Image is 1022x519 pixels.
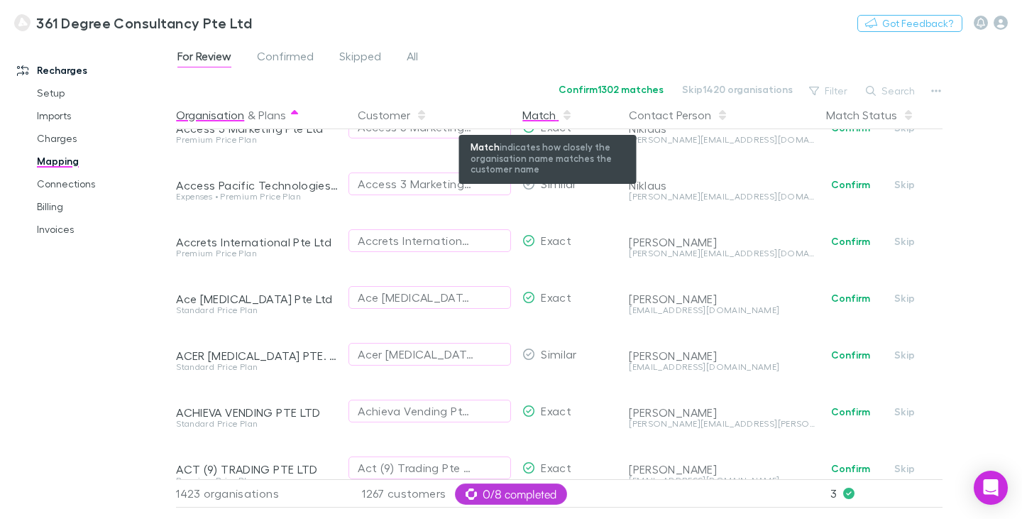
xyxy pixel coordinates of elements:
[358,346,473,363] div: Acer [MEDICAL_DATA] Pte Ltd
[541,290,571,304] span: Exact
[541,234,571,247] span: Exact
[176,101,341,129] div: &
[23,150,184,173] a: Mapping
[348,286,511,309] button: Ace [MEDICAL_DATA] Pte Ltd
[541,177,577,190] span: Similar
[14,14,31,31] img: 361 Degree Consultancy Pte Ltd's Logo
[176,479,346,508] div: 1423 organisations
[358,101,427,129] button: Customer
[822,346,879,364] button: Confirm
[629,462,815,476] div: [PERSON_NAME]
[258,101,286,129] button: Plans
[541,404,571,417] span: Exact
[859,82,923,99] button: Search
[176,136,341,144] div: Premium Price Plan
[358,459,473,476] div: Act (9) Trading Pte Ltd
[629,101,728,129] button: Contact Person
[629,349,815,363] div: [PERSON_NAME]
[23,173,184,195] a: Connections
[629,192,815,201] div: [PERSON_NAME][EMAIL_ADDRESS][DOMAIN_NAME]
[176,405,341,420] div: ACHIEVA VENDING PTE LTD
[826,101,914,129] button: Match Status
[541,461,571,474] span: Exact
[36,14,252,31] h3: 361 Degree Consultancy Pte Ltd
[23,218,184,241] a: Invoices
[882,460,928,477] button: Skip
[346,479,517,508] div: 1267 customers
[348,229,511,252] button: Accrets International Pte Ltd
[176,306,341,315] div: Standard Price Plan
[541,347,577,361] span: Similar
[176,363,341,371] div: Standard Price Plan
[822,290,879,307] button: Confirm
[802,82,856,99] button: Filter
[882,346,928,364] button: Skip
[3,59,184,82] a: Recharges
[176,462,341,476] div: ACT (9) TRADING PTE LTD
[177,49,231,67] span: For Review
[882,233,928,250] button: Skip
[629,306,815,315] div: [EMAIL_ADDRESS][DOMAIN_NAME]
[830,480,943,507] p: 3
[629,235,815,249] div: [PERSON_NAME]
[358,289,473,306] div: Ace [MEDICAL_DATA] Pte Ltd
[522,101,573,129] div: Match
[974,471,1008,505] div: Open Intercom Messenger
[822,460,879,477] button: Confirm
[176,192,341,201] div: Expenses • Premium Price Plan
[23,104,184,127] a: Imports
[629,476,815,485] div: [EMAIL_ADDRESS][DOMAIN_NAME]
[176,178,341,192] div: Access Pacific Technologies Pte Ltd.
[629,405,815,420] div: [PERSON_NAME]
[176,476,341,485] div: Premium Price Plan
[23,127,184,150] a: Charges
[629,249,815,258] div: [PERSON_NAME][EMAIL_ADDRESS][DOMAIN_NAME]
[407,49,418,67] span: All
[822,403,879,420] button: Confirm
[629,136,815,144] div: [PERSON_NAME][EMAIL_ADDRESS][DOMAIN_NAME]
[549,81,673,98] button: Confirm1302 matches
[176,101,244,129] button: Organisation
[358,232,473,249] div: Accrets International Pte Ltd
[23,82,184,104] a: Setup
[822,176,879,193] button: Confirm
[882,290,928,307] button: Skip
[358,403,473,420] div: Achieva Vending Pte Ltd
[23,195,184,218] a: Billing
[629,363,815,371] div: [EMAIL_ADDRESS][DOMAIN_NAME]
[176,420,341,428] div: Standard Price Plan
[358,175,473,192] div: Access 3 Marketing Pte Ltd
[339,49,381,67] span: Skipped
[6,6,260,40] a: 361 Degree Consultancy Pte Ltd
[348,343,511,366] button: Acer [MEDICAL_DATA] Pte Ltd
[176,349,341,363] div: ACER [MEDICAL_DATA] PTE. LTD.
[673,81,802,98] button: Skip1420 organisations
[629,420,815,428] div: [PERSON_NAME][EMAIL_ADDRESS][PERSON_NAME][DOMAIN_NAME]
[176,249,341,258] div: Premium Price Plan
[882,176,928,193] button: Skip
[348,457,511,479] button: Act (9) Trading Pte Ltd
[257,49,314,67] span: Confirmed
[348,173,511,195] button: Access 3 Marketing Pte Ltd
[822,233,879,250] button: Confirm
[629,178,815,192] div: Niklaus
[176,292,341,306] div: Ace [MEDICAL_DATA] Pte Ltd
[348,400,511,422] button: Achieva Vending Pte Ltd
[857,15,962,32] button: Got Feedback?
[176,235,341,249] div: Accrets International Pte Ltd
[629,292,815,306] div: [PERSON_NAME]
[882,403,928,420] button: Skip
